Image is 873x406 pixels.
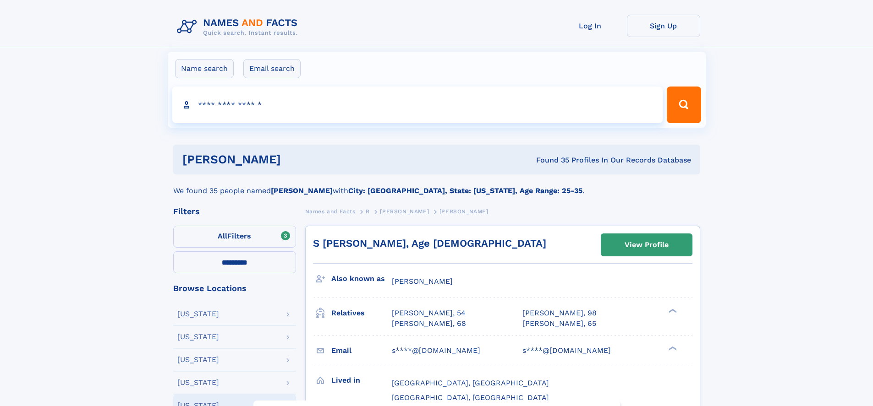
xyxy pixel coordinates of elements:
[439,208,489,215] span: [PERSON_NAME]
[177,379,219,386] div: [US_STATE]
[173,174,700,196] div: We found 35 people named with .
[627,15,700,37] a: Sign Up
[271,186,333,195] b: [PERSON_NAME]
[392,277,453,286] span: [PERSON_NAME]
[348,186,582,195] b: City: [GEOGRAPHIC_DATA], State: [US_STATE], Age Range: 25-35
[392,379,549,387] span: [GEOGRAPHIC_DATA], [GEOGRAPHIC_DATA]
[522,319,596,329] a: [PERSON_NAME], 65
[305,206,356,217] a: Names and Facts
[175,59,234,78] label: Name search
[177,356,219,363] div: [US_STATE]
[380,208,429,215] span: [PERSON_NAME]
[243,59,301,78] label: Email search
[177,333,219,341] div: [US_STATE]
[380,206,429,217] a: [PERSON_NAME]
[331,343,392,358] h3: Email
[666,308,677,314] div: ❯
[366,206,370,217] a: R
[667,87,701,123] button: Search Button
[331,373,392,388] h3: Lived in
[313,238,546,249] a: S [PERSON_NAME], Age [DEMOGRAPHIC_DATA]
[218,232,227,240] span: All
[173,15,305,39] img: Logo Names and Facts
[666,345,677,351] div: ❯
[408,155,691,165] div: Found 35 Profiles In Our Records Database
[366,208,370,215] span: R
[173,226,296,248] label: Filters
[392,393,549,402] span: [GEOGRAPHIC_DATA], [GEOGRAPHIC_DATA]
[172,87,663,123] input: search input
[601,234,692,256] a: View Profile
[182,154,409,165] h1: [PERSON_NAME]
[625,234,669,255] div: View Profile
[392,319,466,329] a: [PERSON_NAME], 68
[554,15,627,37] a: Log In
[331,305,392,321] h3: Relatives
[177,310,219,318] div: [US_STATE]
[392,308,466,318] a: [PERSON_NAME], 54
[331,271,392,287] h3: Also known as
[173,207,296,216] div: Filters
[173,284,296,292] div: Browse Locations
[522,308,597,318] a: [PERSON_NAME], 98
